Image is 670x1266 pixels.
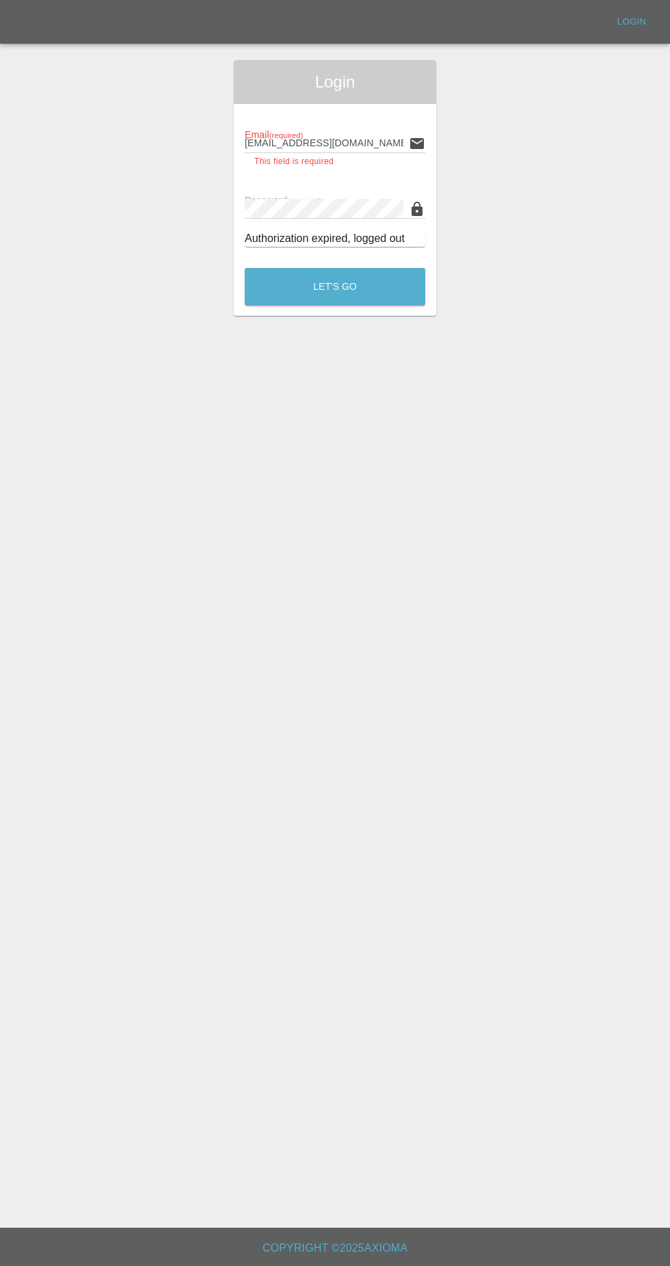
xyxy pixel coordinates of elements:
span: Login [245,71,425,93]
small: (required) [288,197,322,205]
p: This field is required [254,155,416,169]
button: Let's Go [245,268,425,306]
a: Login [610,12,654,33]
span: Password [245,195,321,206]
span: Email [245,129,303,140]
small: (required) [269,131,304,139]
h6: Copyright © 2025 Axioma [11,1239,659,1258]
div: Authorization expired, logged out [245,230,425,247]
